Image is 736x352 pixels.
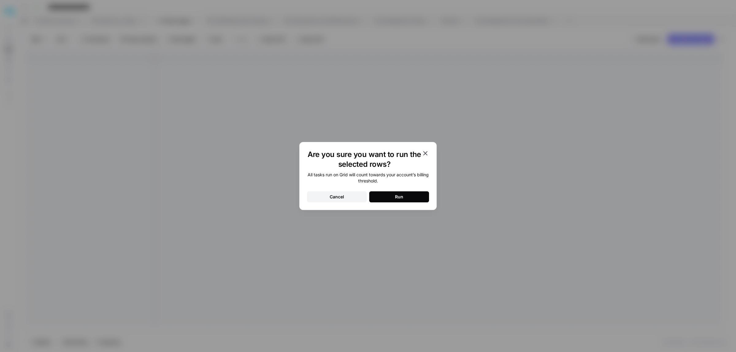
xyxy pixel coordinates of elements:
[369,191,429,202] button: Run
[330,194,344,200] div: Cancel
[307,191,367,202] button: Cancel
[307,150,422,169] h1: Are you sure you want to run the selected rows?
[395,194,403,200] div: Run
[307,172,429,184] div: All tasks run on Grid will count towards your account’s billing threshold.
